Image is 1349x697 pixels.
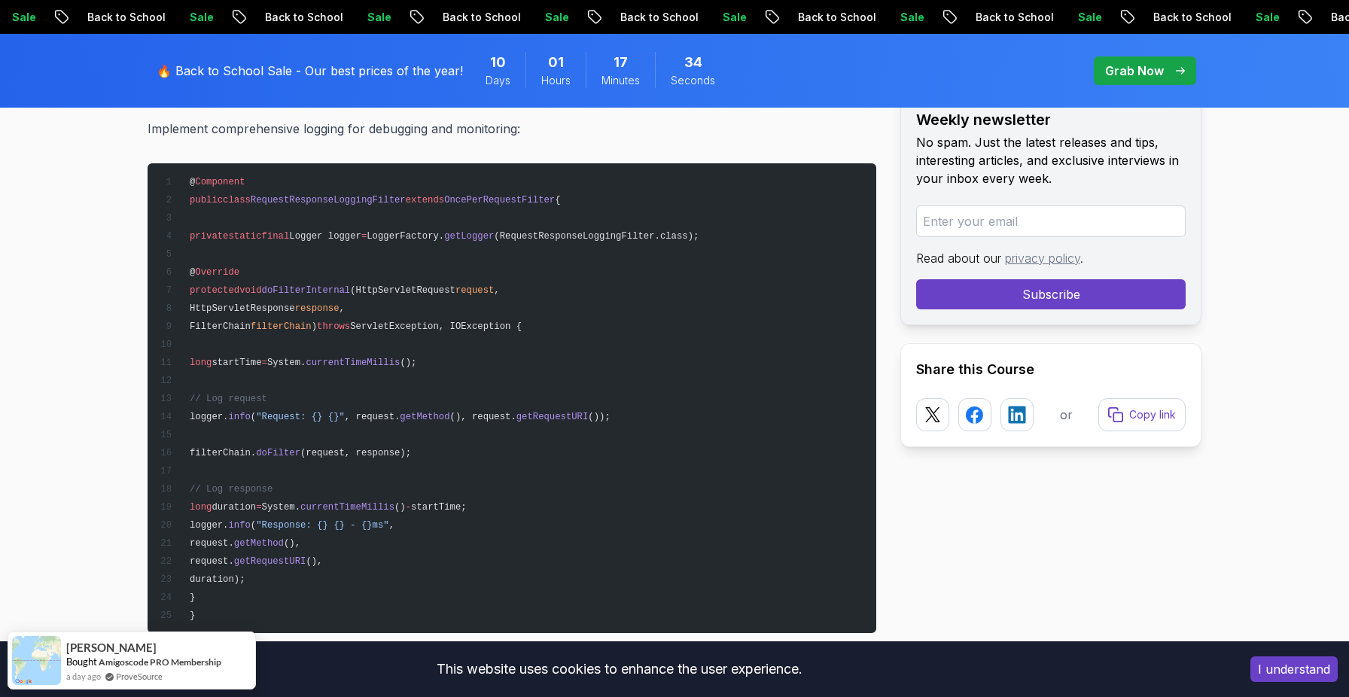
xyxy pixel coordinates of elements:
span: private [190,231,228,242]
img: provesource social proof notification image [12,636,61,685]
span: (HttpServletRequest [350,285,455,296]
p: Sale [326,10,374,25]
span: filterChain [251,321,312,332]
span: RequestResponseLoggingFilter [251,195,406,205]
p: Back to School [757,10,859,25]
span: // Log request [190,394,267,404]
span: Override [195,267,239,278]
span: @ [190,177,195,187]
h2: Weekly newsletter [916,109,1186,130]
span: filterChain. [190,448,256,458]
span: Seconds [671,73,715,88]
span: FilterChain [190,321,251,332]
h2: Share this Course [916,359,1186,380]
span: getMethod [234,538,284,549]
span: protected [190,285,239,296]
span: currentTimeMillis [300,502,394,513]
span: = [256,502,261,513]
span: currentTimeMillis [306,358,400,368]
span: = [361,231,367,242]
span: () [394,502,406,513]
span: a day ago [66,670,101,683]
span: "Request: {} {}" [256,412,345,422]
span: (); [400,358,416,368]
p: Back to School [401,10,504,25]
a: ProveSource [116,670,163,683]
p: Back to School [934,10,1037,25]
p: Read about our . [916,249,1186,267]
span: (), [306,556,322,567]
span: logger. [190,520,228,531]
p: Sale [1037,10,1085,25]
p: Sale [859,10,907,25]
span: ServletException, IOException { [350,321,522,332]
span: extends [406,195,444,205]
span: info [228,520,250,531]
span: static [228,231,261,242]
span: Bought [66,656,97,668]
p: or [1060,406,1073,424]
span: getRequestURI [234,556,306,567]
span: , [494,285,499,296]
span: duration [212,502,256,513]
p: No spam. Just the latest releases and tips, interesting articles, and exclusive interviews in you... [916,133,1186,187]
span: (), [284,538,300,549]
span: (RequestResponseLoggingFilter.class); [494,231,699,242]
span: logger. [190,412,228,422]
span: = [262,358,267,368]
span: (), request. [450,412,516,422]
span: System. [262,502,300,513]
div: This website uses cookies to enhance the user experience. [11,653,1228,686]
span: startTime; [411,502,467,513]
p: Copy link [1129,407,1176,422]
input: Enter your email [916,205,1186,237]
p: Sale [148,10,196,25]
span: doFilter [256,448,300,458]
span: // Log response [190,484,273,495]
span: "Response: {} {} - {}ms" [256,520,388,531]
span: getLogger [444,231,494,242]
p: 🔥 Back to School Sale - Our best prices of the year! [157,62,463,80]
span: HttpServletResponse [190,303,295,314]
span: class [223,195,251,205]
span: @ [190,267,195,278]
span: ) [312,321,317,332]
span: request. [190,556,234,567]
a: Amigoscode PRO Membership [99,656,221,668]
span: OncePerRequestFilter [444,195,555,205]
p: Grab Now [1105,62,1164,80]
span: LoggerFactory. [367,231,444,242]
span: public [190,195,223,205]
span: Minutes [601,73,640,88]
span: long [190,358,212,368]
button: Accept cookies [1250,656,1338,682]
span: ( [251,520,256,531]
span: 34 Seconds [684,52,702,73]
p: Sale [504,10,552,25]
span: info [228,412,250,422]
span: getRequestURI [516,412,589,422]
button: Copy link [1098,398,1186,431]
span: request [455,285,494,296]
span: void [239,285,261,296]
p: Back to School [224,10,326,25]
p: Sale [681,10,729,25]
span: startTime [212,358,261,368]
span: System. [267,358,306,368]
span: response [295,303,340,314]
span: [PERSON_NAME] [66,641,157,654]
span: , [339,303,344,314]
span: throws [317,321,350,332]
span: 10 Days [490,52,506,73]
span: } [190,592,195,603]
span: } [190,610,195,621]
span: getMethod [400,412,449,422]
span: doFilterInternal [262,285,351,296]
button: Subscribe [916,279,1186,309]
span: Days [486,73,510,88]
span: 17 Minutes [614,52,628,73]
span: - [406,502,411,513]
span: duration); [190,574,245,585]
p: Back to School [579,10,681,25]
span: final [262,231,290,242]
